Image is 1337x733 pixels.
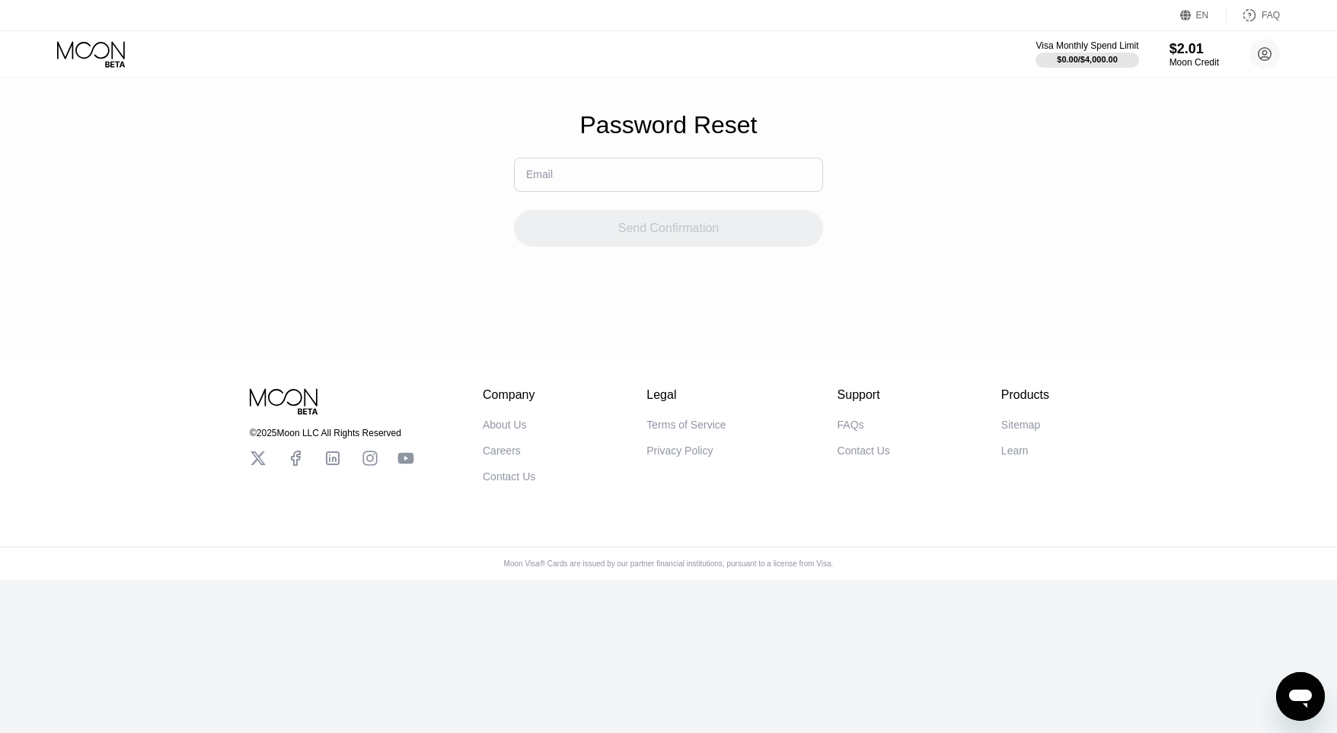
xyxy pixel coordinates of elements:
[838,445,890,457] div: Contact Us
[526,168,553,180] div: Email
[646,419,726,431] div: Terms of Service
[1169,41,1219,68] div: $2.01Moon Credit
[1196,10,1209,21] div: EN
[646,388,726,402] div: Legal
[483,445,521,457] div: Careers
[1262,10,1280,21] div: FAQ
[483,419,527,431] div: About Us
[250,428,414,438] div: © 2025 Moon LLC All Rights Reserved
[483,470,535,483] div: Contact Us
[580,111,758,139] div: Password Reset
[1001,419,1040,431] div: Sitemap
[483,388,535,402] div: Company
[1035,40,1138,68] div: Visa Monthly Spend Limit$0.00/$4,000.00
[838,419,864,431] div: FAQs
[838,388,890,402] div: Support
[1169,57,1219,68] div: Moon Credit
[646,445,713,457] div: Privacy Policy
[1180,8,1227,23] div: EN
[1169,41,1219,57] div: $2.01
[1001,388,1049,402] div: Products
[492,559,846,568] div: Moon Visa® Cards are issued by our partner financial institutions, pursuant to a license from Visa.
[1227,8,1280,23] div: FAQ
[1276,672,1325,721] iframe: Button to launch messaging window
[1057,55,1118,64] div: $0.00 / $4,000.00
[1001,445,1029,457] div: Learn
[1035,40,1138,51] div: Visa Monthly Spend Limit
